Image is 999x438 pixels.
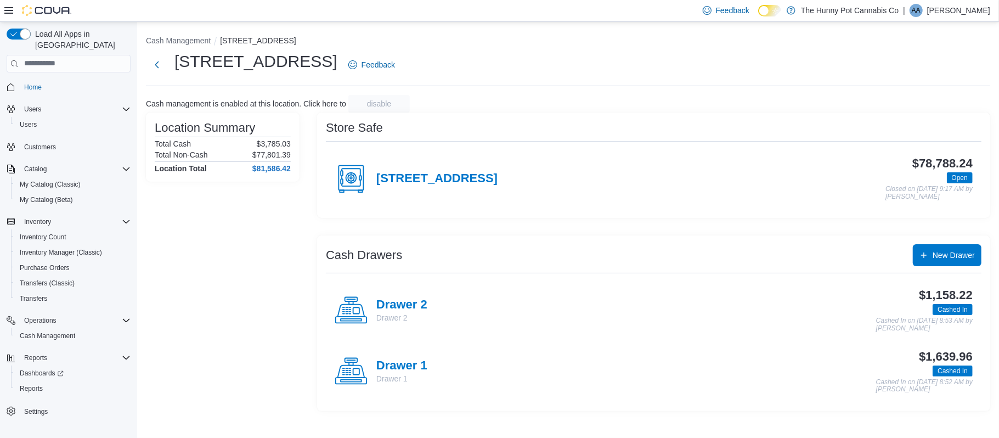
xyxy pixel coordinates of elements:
nav: An example of EuiBreadcrumbs [146,35,990,48]
span: Cash Management [15,329,131,342]
span: Inventory Manager (Classic) [15,246,131,259]
span: Reports [20,351,131,364]
h6: Total Cash [155,139,191,148]
button: Home [2,79,135,95]
a: Cash Management [15,329,80,342]
h3: Store Safe [326,121,383,134]
p: Closed on [DATE] 9:17 AM by [PERSON_NAME] [885,186,973,200]
button: Users [2,102,135,117]
button: My Catalog (Beta) [11,192,135,207]
span: Cash Management [20,332,75,340]
span: Catalog [24,165,47,173]
span: Reports [24,353,47,362]
a: Inventory Manager (Classic) [15,246,106,259]
span: Transfers [15,292,131,305]
span: Open [947,172,973,183]
span: Cashed In [933,304,973,315]
h4: Drawer 2 [376,298,427,312]
a: Reports [15,382,47,395]
span: Cashed In [938,366,968,376]
button: Cash Management [146,36,211,45]
span: Purchase Orders [15,261,131,274]
button: Inventory [20,215,55,228]
span: Settings [20,404,131,418]
span: Feedback [716,5,749,16]
span: Inventory [20,215,131,228]
span: Users [15,118,131,131]
h3: $78,788.24 [912,157,973,170]
button: Inventory [2,214,135,229]
input: Dark Mode [758,5,781,16]
span: Customers [20,140,131,154]
span: AA [912,4,921,17]
span: Transfers [20,294,47,303]
span: Purchase Orders [20,263,70,272]
span: Users [20,103,131,116]
span: disable [367,98,391,109]
span: Reports [15,382,131,395]
span: Inventory Count [15,231,131,244]
h3: Cash Drawers [326,249,402,262]
span: My Catalog (Classic) [20,180,81,189]
h4: Location Total [155,164,207,173]
h3: $1,639.96 [919,350,973,363]
p: Cash management is enabled at this location. Click here to [146,99,346,108]
a: Purchase Orders [15,261,74,274]
h4: $81,586.42 [252,164,291,173]
p: Cashed In on [DATE] 8:53 AM by [PERSON_NAME] [876,317,973,332]
span: My Catalog (Beta) [15,193,131,206]
button: Cash Management [11,328,135,344]
button: Next [146,54,168,76]
p: The Hunny Pot Cannabis Co [801,4,899,17]
span: Transfers (Classic) [15,277,131,290]
button: Customers [2,139,135,155]
p: $77,801.39 [252,150,291,159]
span: New Drawer [933,250,975,261]
h3: $1,158.22 [919,289,973,302]
button: Operations [20,314,61,327]
button: Inventory Manager (Classic) [11,245,135,260]
h4: Drawer 1 [376,359,427,373]
h6: Total Non-Cash [155,150,208,159]
a: My Catalog (Beta) [15,193,77,206]
span: Load All Apps in [GEOGRAPHIC_DATA] [31,29,131,50]
button: Reports [11,381,135,396]
button: My Catalog (Classic) [11,177,135,192]
a: Transfers (Classic) [15,277,79,290]
h3: Location Summary [155,121,255,134]
p: Cashed In on [DATE] 8:52 AM by [PERSON_NAME] [876,379,973,394]
button: Inventory Count [11,229,135,245]
span: Feedback [362,59,395,70]
span: Cashed In [933,366,973,377]
p: | [903,4,905,17]
button: Users [11,117,135,132]
p: [PERSON_NAME] [927,4,990,17]
a: Home [20,81,46,94]
div: Arvin Ayala [910,4,923,17]
button: Transfers (Classic) [11,276,135,291]
span: Catalog [20,162,131,176]
span: Inventory Manager (Classic) [20,248,102,257]
img: Cova [22,5,71,16]
a: Customers [20,141,60,154]
button: Reports [2,350,135,366]
h4: [STREET_ADDRESS] [376,172,498,186]
span: My Catalog (Classic) [15,178,131,191]
button: Catalog [20,162,51,176]
a: Users [15,118,41,131]
a: Settings [20,405,52,418]
span: Cashed In [938,305,968,315]
a: Inventory Count [15,231,71,244]
span: Home [24,83,42,92]
span: Home [20,80,131,94]
button: Settings [2,403,135,419]
a: My Catalog (Classic) [15,178,85,191]
p: Drawer 2 [376,312,427,323]
button: Transfers [11,291,135,306]
span: Inventory [24,217,51,226]
button: disable [348,95,410,113]
span: Operations [20,314,131,327]
span: Transfers (Classic) [20,279,75,288]
span: Users [20,120,37,129]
